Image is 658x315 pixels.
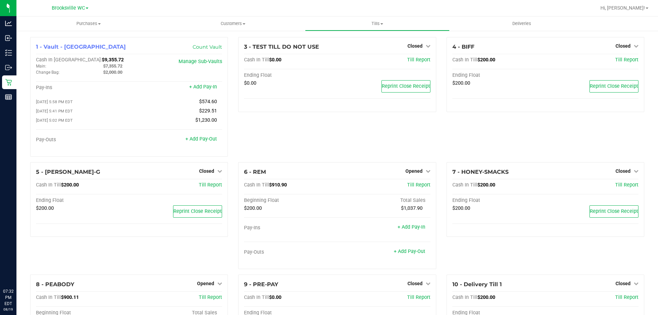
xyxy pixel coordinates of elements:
span: Cash In [GEOGRAPHIC_DATA]: [36,57,102,63]
span: $200.00 [477,294,495,300]
span: $200.00 [244,205,262,211]
div: Ending Float [36,197,129,204]
a: Till Report [615,294,638,300]
span: Main: [36,64,46,69]
span: Purchases [16,21,161,27]
div: Ending Float [244,72,337,78]
a: Till Report [407,182,430,188]
span: Reprint Close Receipt [173,208,222,214]
span: $900.11 [61,294,79,300]
span: Hi, [PERSON_NAME]! [600,5,645,11]
a: + Add Pay-Out [394,249,425,254]
span: Cash In Till [244,294,269,300]
span: $0.00 [269,57,281,63]
a: + Add Pay-Out [185,136,217,142]
span: Closed [616,43,631,49]
span: Change Bag: [36,70,60,75]
span: Reprint Close Receipt [590,208,638,214]
div: Total Sales [337,197,430,204]
span: 8 - PEABODY [36,281,74,288]
span: $7,355.72 [103,63,122,69]
span: $910.90 [269,182,287,188]
span: Brooksville WC [52,5,85,11]
button: Reprint Close Receipt [173,205,222,218]
div: Pay-Ins [36,85,129,91]
inline-svg: Inventory [5,49,12,56]
button: Reprint Close Receipt [381,80,430,93]
a: Till Report [615,57,638,63]
inline-svg: Retail [5,79,12,86]
inline-svg: Reports [5,94,12,100]
div: Pay-Outs [244,249,337,255]
span: Closed [407,281,423,286]
div: Ending Float [452,72,546,78]
span: $229.51 [199,108,217,114]
span: 7 - HONEY-SMACKS [452,169,509,175]
span: $9,355.72 [102,57,124,63]
inline-svg: Outbound [5,64,12,71]
div: Beginning Float [244,197,337,204]
span: $200.00 [477,182,495,188]
span: $200.00 [452,80,470,86]
span: Opened [405,168,423,174]
span: 4 - BIFF [452,44,474,50]
span: $200.00 [477,57,495,63]
span: [DATE] 5:02 PM EDT [36,118,73,123]
button: Reprint Close Receipt [589,80,638,93]
span: 5 - [PERSON_NAME]-G [36,169,100,175]
a: + Add Pay-In [398,224,425,230]
a: Till Report [407,294,430,300]
span: Cash In Till [36,182,61,188]
span: [DATE] 5:58 PM EDT [36,99,73,104]
span: [DATE] 5:41 PM EDT [36,109,73,113]
span: Cash In Till [36,294,61,300]
inline-svg: Analytics [5,20,12,27]
span: $0.00 [269,294,281,300]
a: + Add Pay-In [189,84,217,90]
span: Closed [407,43,423,49]
span: Cash In Till [452,57,477,63]
span: 6 - REM [244,169,266,175]
span: $200.00 [61,182,79,188]
a: Count Vault [193,44,222,50]
div: Pay-Ins [244,225,337,231]
span: Closed [616,281,631,286]
p: 07:32 PM EDT [3,288,13,307]
span: Opened [197,281,214,286]
div: Pay-Outs [36,137,129,143]
a: Till Report [199,294,222,300]
a: Till Report [615,182,638,188]
span: Closed [616,168,631,174]
span: $2,000.00 [103,70,122,75]
span: Customers [161,21,305,27]
span: $0.00 [244,80,256,86]
span: Reprint Close Receipt [590,83,638,89]
span: Tills [305,21,449,27]
a: Tills [305,16,449,31]
span: $1,230.00 [195,117,217,123]
span: Deliveries [503,21,540,27]
a: Deliveries [450,16,594,31]
inline-svg: Inbound [5,35,12,41]
span: Cash In Till [244,57,269,63]
div: Ending Float [452,197,546,204]
span: $574.60 [199,99,217,105]
span: 10 - Delivery Till 1 [452,281,502,288]
span: 9 - PRE-PAY [244,281,278,288]
a: Till Report [407,57,430,63]
a: Purchases [16,16,161,31]
p: 08/19 [3,307,13,312]
span: Closed [199,168,214,174]
button: Reprint Close Receipt [589,205,638,218]
span: Cash In Till [452,182,477,188]
a: Till Report [199,182,222,188]
span: Reprint Close Receipt [382,83,430,89]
